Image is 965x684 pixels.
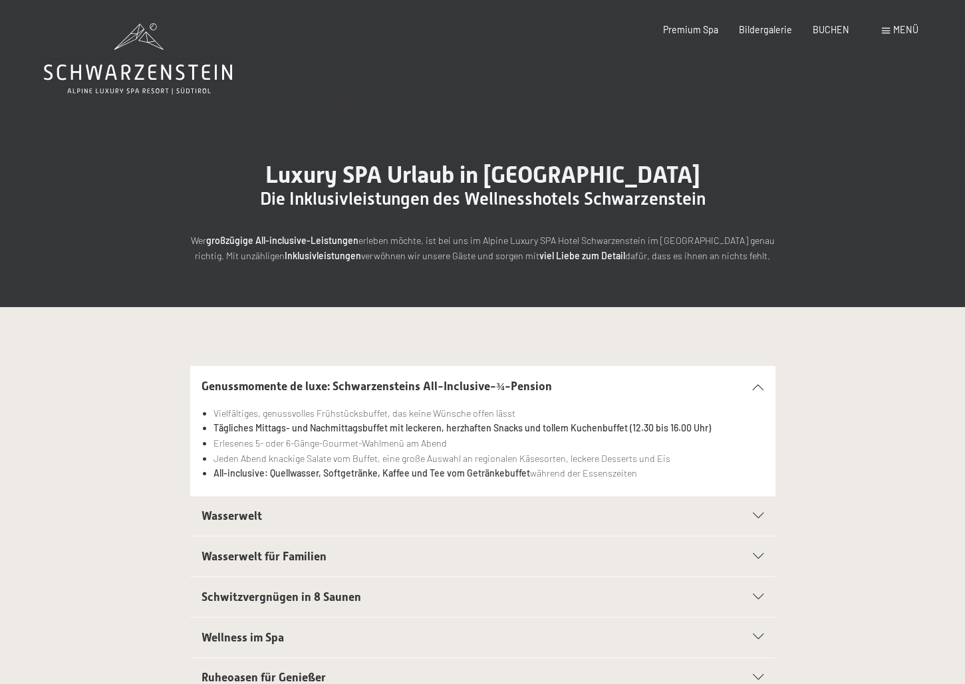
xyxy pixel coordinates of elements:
[813,24,849,35] a: BUCHEN
[739,24,792,35] a: Bildergalerie
[202,509,262,522] span: Wasserwelt
[539,250,625,261] strong: viel Liebe zum Detail
[213,467,530,479] strong: All-inclusive: Quellwasser, Softgetränke, Kaffee und Tee vom Getränkebuffet
[285,250,361,261] strong: Inklusivleistungen
[206,235,358,246] strong: großzügige All-inclusive-Leistungen
[213,406,763,421] li: Vielfältiges, genussvolles Frühstücksbuffet, das keine Wünsche offen lässt
[260,189,706,209] span: Die Inklusivleistungen des Wellnesshotels Schwarzenstein
[202,590,361,604] span: Schwitzvergnügen in 8 Saunen
[213,451,763,467] li: Jeden Abend knackige Salate vom Buffet, eine große Auswahl an regionalen Käsesorten, leckere Dess...
[202,631,284,644] span: Wellness im Spa
[202,671,326,684] span: Ruheoasen für Genießer
[213,436,763,451] li: Erlesenes 5- oder 6-Gänge-Gourmet-Wahlmenü am Abend
[265,161,700,188] span: Luxury SPA Urlaub in [GEOGRAPHIC_DATA]
[663,24,718,35] a: Premium Spa
[202,550,327,563] span: Wasserwelt für Familien
[213,466,763,481] li: während der Essenszeiten
[202,380,552,393] span: Genussmomente de luxe: Schwarzensteins All-Inclusive-¾-Pension
[893,24,918,35] span: Menü
[190,233,775,263] p: Wer erleben möchte, ist bei uns im Alpine Luxury SPA Hotel Schwarzenstein im [GEOGRAPHIC_DATA] ge...
[213,422,711,433] strong: Tägliches Mittags- und Nachmittagsbuffet mit leckeren, herzhaften Snacks und tollem Kuchenbuffet ...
